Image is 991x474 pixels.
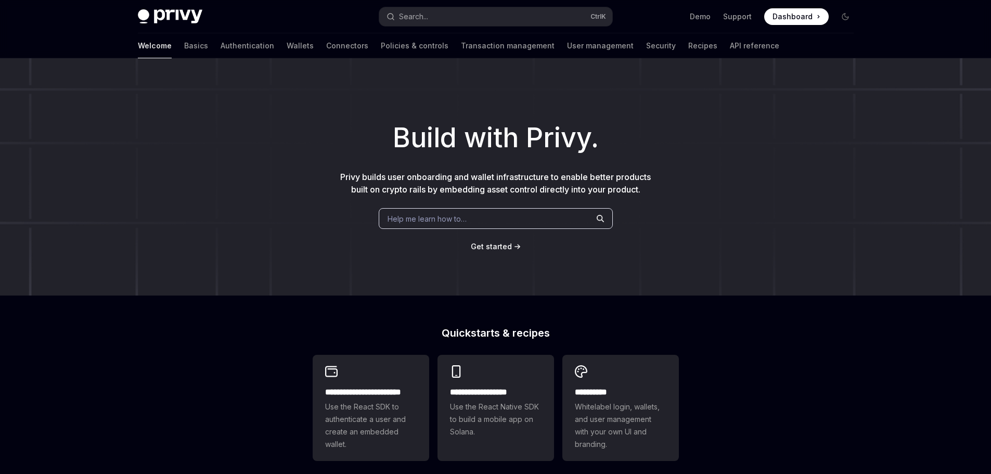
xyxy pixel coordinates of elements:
[340,172,651,195] span: Privy builds user onboarding and wallet infrastructure to enable better products built on crypto ...
[461,33,555,58] a: Transaction management
[138,9,202,24] img: dark logo
[313,328,679,338] h2: Quickstarts & recipes
[437,355,554,461] a: **** **** **** ***Use the React Native SDK to build a mobile app on Solana.
[575,401,666,451] span: Whitelabel login, wallets, and user management with your own UI and branding.
[688,33,717,58] a: Recipes
[730,33,779,58] a: API reference
[325,401,417,451] span: Use the React SDK to authenticate a user and create an embedded wallet.
[379,7,612,26] button: Search...CtrlK
[326,33,368,58] a: Connectors
[567,33,634,58] a: User management
[471,242,512,251] span: Get started
[562,355,679,461] a: **** *****Whitelabel login, wallets, and user management with your own UI and branding.
[646,33,676,58] a: Security
[381,33,448,58] a: Policies & controls
[184,33,208,58] a: Basics
[221,33,274,58] a: Authentication
[690,11,711,22] a: Demo
[590,12,606,21] span: Ctrl K
[837,8,854,25] button: Toggle dark mode
[723,11,752,22] a: Support
[773,11,813,22] span: Dashboard
[399,10,428,23] div: Search...
[450,401,542,438] span: Use the React Native SDK to build a mobile app on Solana.
[138,33,172,58] a: Welcome
[471,241,512,252] a: Get started
[287,33,314,58] a: Wallets
[388,213,467,224] span: Help me learn how to…
[764,8,829,25] a: Dashboard
[17,118,974,158] h1: Build with Privy.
